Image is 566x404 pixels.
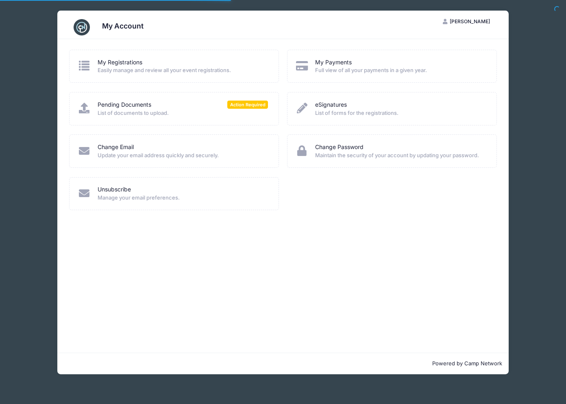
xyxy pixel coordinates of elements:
a: Change Email [98,143,134,151]
span: Maintain the security of your account by updating your password. [315,151,486,160]
span: [PERSON_NAME] [450,18,490,24]
a: My Registrations [98,58,142,67]
span: Action Required [227,101,268,108]
span: Full view of all your payments in a given year. [315,66,486,75]
img: CampNetwork [74,19,90,35]
a: eSignatures [315,101,347,109]
span: Update your email address quickly and securely. [98,151,268,160]
span: List of documents to upload. [98,109,268,117]
a: Unsubscribe [98,185,131,194]
a: My Payments [315,58,352,67]
a: Pending Documents [98,101,151,109]
span: List of forms for the registrations. [315,109,486,117]
p: Powered by Camp Network [64,360,502,368]
span: Manage your email preferences. [98,194,268,202]
h3: My Account [102,22,144,30]
a: Change Password [315,143,364,151]
span: Easily manage and review all your event registrations. [98,66,268,75]
button: [PERSON_NAME] [436,15,497,29]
